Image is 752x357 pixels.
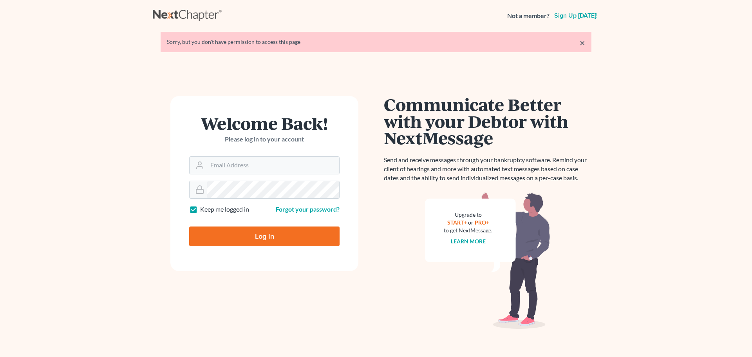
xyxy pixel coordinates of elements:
a: START+ [447,219,467,226]
label: Keep me logged in [200,205,249,214]
div: to get NextMessage. [444,227,492,234]
div: Sorry, but you don't have permission to access this page [167,38,585,46]
div: Upgrade to [444,211,492,219]
h1: Welcome Back! [189,115,340,132]
input: Email Address [207,157,339,174]
p: Send and receive messages through your bankruptcy software. Remind your client of hearings and mo... [384,156,591,183]
img: nextmessage_bg-59042aed3d76b12b5cd301f8e5b87938c9018125f34e5fa2b7a6b67550977c72.svg [425,192,550,329]
input: Log In [189,227,340,246]
strong: Not a member? [507,11,550,20]
h1: Communicate Better with your Debtor with NextMessage [384,96,591,146]
p: Please log in to your account [189,135,340,144]
span: or [468,219,474,226]
a: × [580,38,585,47]
a: Sign up [DATE]! [553,13,599,19]
a: Learn more [451,238,486,245]
a: PRO+ [475,219,489,226]
a: Forgot your password? [276,205,340,213]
